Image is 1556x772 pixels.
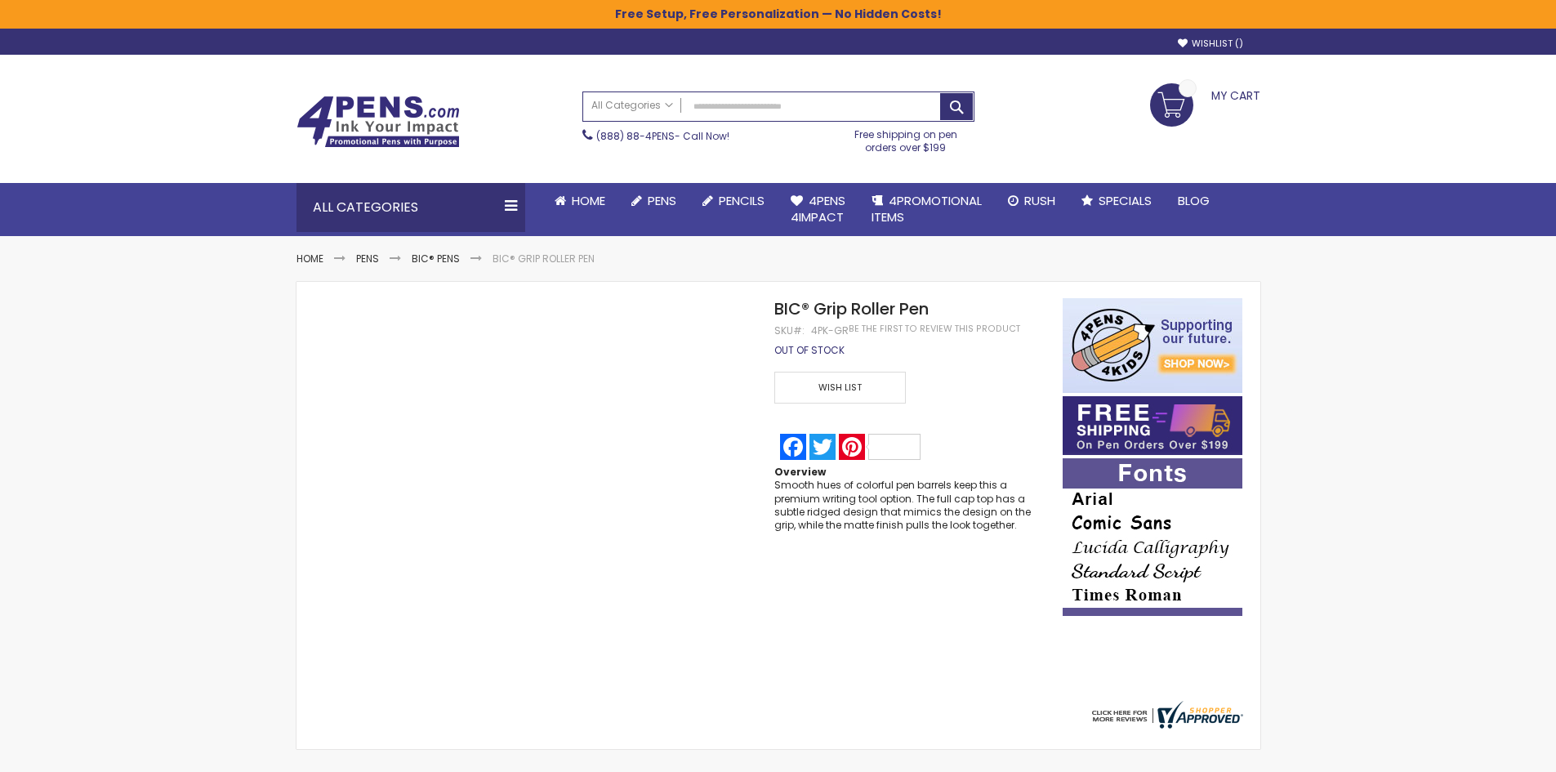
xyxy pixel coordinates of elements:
[296,96,460,148] img: 4Pens Custom Pens and Promotional Products
[1063,396,1242,455] img: Free shipping on orders over $199
[1063,458,1242,616] img: font-personalization-examples
[774,324,805,337] strong: SKU
[1088,718,1243,732] a: 4pens.com certificate URL
[596,129,729,143] span: - Call Now!
[774,479,1046,532] div: Smooth hues of colorful pen barrels keep this a premium writing tool option. The full cap top has...
[808,434,837,460] a: Twitter
[778,183,858,236] a: 4Pens4impact
[542,183,618,219] a: Home
[1099,192,1152,209] span: Specials
[719,192,765,209] span: Pencils
[778,434,808,460] a: Facebook
[493,252,595,266] li: BIC® Grip Roller Pen
[618,183,689,219] a: Pens
[1178,192,1210,209] span: Blog
[1068,183,1165,219] a: Specials
[837,434,922,460] a: Pinterest
[811,324,849,337] div: 4PK-GR
[1024,192,1055,209] span: Rush
[1063,298,1242,393] img: 4pens 4 kids
[583,92,681,119] a: All Categories
[572,192,605,209] span: Home
[591,99,673,112] span: All Categories
[774,343,845,357] span: Out of stock
[774,297,929,320] span: BIC® Grip Roller Pen
[774,465,826,479] strong: Overview
[1178,38,1243,50] a: Wishlist
[774,372,910,404] a: Wish List
[791,192,845,225] span: 4Pens 4impact
[995,183,1068,219] a: Rush
[296,183,525,232] div: All Categories
[596,129,675,143] a: (888) 88-4PENS
[774,344,845,357] div: Availability
[849,323,1020,335] a: Be the first to review this product
[296,252,323,266] a: Home
[774,372,905,404] span: Wish List
[872,192,982,225] span: 4PROMOTIONAL ITEMS
[1088,701,1243,729] img: 4pens.com widget logo
[356,252,379,266] a: Pens
[689,183,778,219] a: Pencils
[837,122,974,154] div: Free shipping on pen orders over $199
[858,183,995,236] a: 4PROMOTIONALITEMS
[1165,183,1223,219] a: Blog
[648,192,676,209] span: Pens
[412,252,460,266] a: BIC® Pens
